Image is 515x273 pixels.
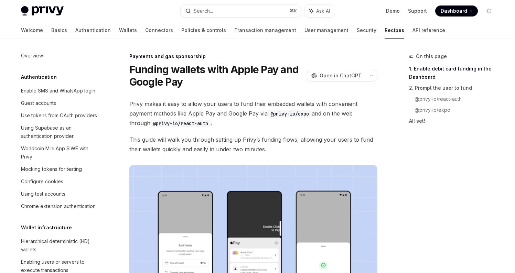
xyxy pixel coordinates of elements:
a: Security [357,22,376,39]
button: Ask AI [304,5,335,17]
a: Worldcoin Mini App SIWE with Privy [15,142,104,163]
button: Toggle dark mode [483,6,494,17]
code: @privy-io/react-auth [150,120,211,127]
a: Basics [51,22,67,39]
h5: Authentication [21,73,57,81]
button: Open in ChatGPT [307,70,366,81]
a: Use tokens from OAuth providers [15,109,104,122]
a: User management [304,22,348,39]
div: Guest accounts [21,99,56,107]
span: ⌘ K [290,8,297,14]
a: Configure cookies [15,175,104,188]
div: Enable SMS and WhatsApp login [21,87,95,95]
a: All set! [409,116,500,127]
button: Search...⌘K [181,5,301,17]
div: Hierarchical deterministic (HD) wallets [21,237,99,254]
div: Chrome extension authentication [21,202,96,210]
span: Dashboard [441,8,467,14]
h1: Funding wallets with Apple Pay and Google Pay [129,63,304,88]
div: Worldcoin Mini App SIWE with Privy [21,144,99,161]
a: Support [408,8,427,14]
a: Welcome [21,22,43,39]
a: Hierarchical deterministic (HD) wallets [15,235,104,256]
a: Policies & controls [181,22,226,39]
a: 2. Prompt the user to fund [409,83,500,94]
div: Payments and gas sponsorship [129,53,377,60]
a: Connectors [145,22,173,39]
div: Using test accounts [21,190,65,198]
span: On this page [416,52,447,61]
a: Transaction management [234,22,296,39]
a: @privy-io/react-auth [415,94,500,105]
a: 1. Enable debit card funding in the Dashboard [409,63,500,83]
a: Guest accounts [15,97,104,109]
span: Ask AI [316,8,330,14]
a: Demo [386,8,400,14]
a: Authentication [75,22,111,39]
div: Mocking tokens for testing [21,165,82,173]
span: Open in ChatGPT [320,72,362,79]
div: Overview [21,52,43,60]
img: light logo [21,6,64,16]
a: Enable SMS and WhatsApp login [15,85,104,97]
a: Dashboard [435,6,478,17]
span: This guide will walk you through setting up Privy’s funding flows, allowing your users to fund th... [129,135,377,154]
div: Search... [194,7,213,15]
a: Using Supabase as an authentication provider [15,122,104,142]
code: @privy-io/expo [268,110,312,118]
a: Chrome extension authentication [15,200,104,212]
div: Use tokens from OAuth providers [21,111,97,120]
a: Recipes [385,22,404,39]
a: Wallets [119,22,137,39]
a: Mocking tokens for testing [15,163,104,175]
a: Overview [15,50,104,62]
div: Using Supabase as an authentication provider [21,124,99,140]
h5: Wallet infrastructure [21,223,72,232]
span: Privy makes it easy to allow your users to fund their embedded wallets with convenient payment me... [129,99,377,128]
a: API reference [412,22,445,39]
a: @privy-io/expo [415,105,500,116]
div: Configure cookies [21,177,63,186]
a: Using test accounts [15,188,104,200]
